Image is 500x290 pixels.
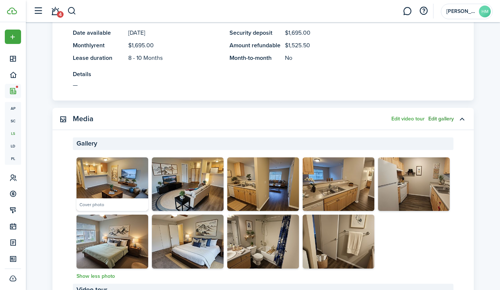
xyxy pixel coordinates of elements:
panel-main-title: Security deposit [229,28,281,37]
a: Notifications [48,2,62,21]
a: ap [5,102,21,115]
panel-main-description: No [285,54,453,62]
panel-main-description: $1,695.00 [128,41,222,50]
a: pl [5,152,21,165]
panel-main-description: [DATE] [128,28,222,37]
a: ls [5,127,21,140]
panel-main-title: Lease duration [73,54,125,62]
div: Cover photo [79,201,104,208]
button: Edit gallery [428,116,454,122]
panel-main-title: Month-to-month [229,54,281,62]
button: Toggle accordion [456,113,468,125]
button: Edit video tour [391,116,425,122]
panel-main-description: $1,695.00 [285,28,453,37]
panel-main-title: Details [73,70,453,79]
img: Image [227,215,299,269]
button: Open sidebar [31,4,45,18]
span: 4 [57,11,64,18]
a: sc [5,115,21,127]
img: Image [303,215,374,269]
img: Image [303,157,374,211]
button: Open menu [5,30,21,44]
panel-main-title: Media [73,115,93,123]
span: Gallery [76,139,97,149]
img: Image [152,215,224,269]
img: Image [378,157,450,211]
span: Halfon Managment [446,9,476,14]
panel-main-item-text: — [73,70,453,89]
img: Image [76,157,148,211]
button: Search [67,5,76,17]
avatar-text: HM [479,6,491,17]
panel-main-title: Date available [73,28,125,37]
panel-main-body: Toggle accordion [52,28,474,100]
panel-main-description: 8 - 10 Months [128,54,222,62]
button: Open resource center [417,5,430,17]
img: Image [152,157,224,211]
panel-main-description: $1,525.50 [285,41,453,50]
a: ld [5,140,21,152]
a: Show less photo [76,272,115,280]
panel-main-title: Amount refundable [229,41,281,50]
img: TenantCloud [7,7,17,14]
panel-main-title: Monthly rent [73,41,125,50]
a: Messaging [400,2,414,21]
img: Image [227,157,299,211]
img: Image [76,215,148,269]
